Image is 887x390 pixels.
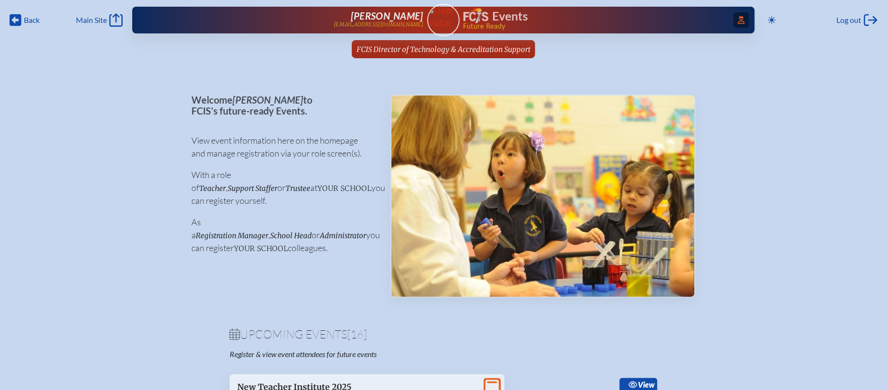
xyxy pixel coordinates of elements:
p: [EMAIL_ADDRESS][DOMAIN_NAME] [334,21,423,28]
h1: Upcoming Events [230,328,657,340]
span: your school [234,244,288,253]
span: Support Staffer [228,184,277,193]
p: As a , or you can register colleagues. [191,216,375,254]
span: School Head [270,231,312,240]
a: FCIS Director of Technology & Accreditation Support [353,40,534,58]
p: Register & view event attendees for future events [230,349,482,359]
span: [PERSON_NAME] [351,10,423,21]
span: Administrator [320,231,366,240]
span: Future Ready [463,23,724,30]
p: With a role of , or at you can register yourself. [191,169,375,207]
span: Trustee [285,184,310,193]
p: View event information here on the homepage and manage registration via your role screen(s). [191,134,375,160]
span: Registration Manager [196,231,268,240]
a: Main Site [76,13,123,27]
span: [PERSON_NAME] [232,94,303,105]
span: [16] [347,327,367,341]
span: Main Site [76,15,107,25]
span: your school [317,184,371,193]
div: FCIS Events — Future ready [464,8,724,30]
img: Events [391,95,695,297]
a: [PERSON_NAME][EMAIL_ADDRESS][DOMAIN_NAME] [163,11,423,30]
img: User Avatar [423,3,464,29]
a: User Avatar [427,4,460,36]
span: FCIS Director of Technology & Accreditation Support [357,45,530,54]
span: view [638,380,655,389]
span: Back [24,15,40,25]
span: Log out [837,15,862,25]
p: Welcome to FCIS’s future-ready Events. [191,95,375,116]
span: Teacher [199,184,226,193]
